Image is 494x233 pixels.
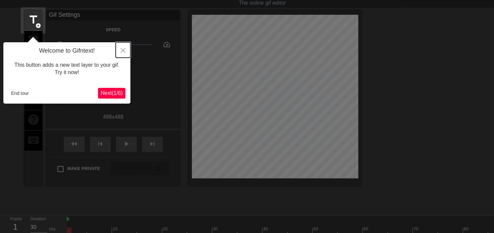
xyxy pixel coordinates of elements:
[8,88,31,98] button: End tour
[98,88,125,99] button: Next
[116,42,130,58] button: Close
[8,55,125,83] div: This button adds a new text layer to your gif. Try it now!
[101,90,123,96] span: Next ( 1 / 6 )
[8,47,125,55] h4: Welcome to Gifntext!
